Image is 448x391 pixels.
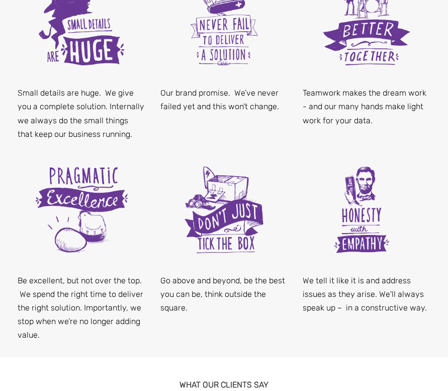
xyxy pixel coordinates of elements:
[160,274,288,315] p: Go above and beyond, be the best you can be, think outside the square.
[18,274,145,342] p: Be excellent, but not over the top. We spend the right time to deliver the right solution. Import...
[160,86,288,113] p: Our brand promise. We’ve never failed yet and this won't change.
[18,86,145,141] p: Small details are huge. We give you a complete solution. Internally we always do the small things...
[303,86,430,127] p: Teamwork makes the dream work - and our many hands make light work for your data.
[313,156,420,264] img: Honesty with Empathy
[170,156,278,264] img: Don't just tick the box
[28,156,135,264] img: Pragmatic excellence
[303,274,430,315] p: We tell it like it is and address issues as they arise. We'll always speak up – in a constructive...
